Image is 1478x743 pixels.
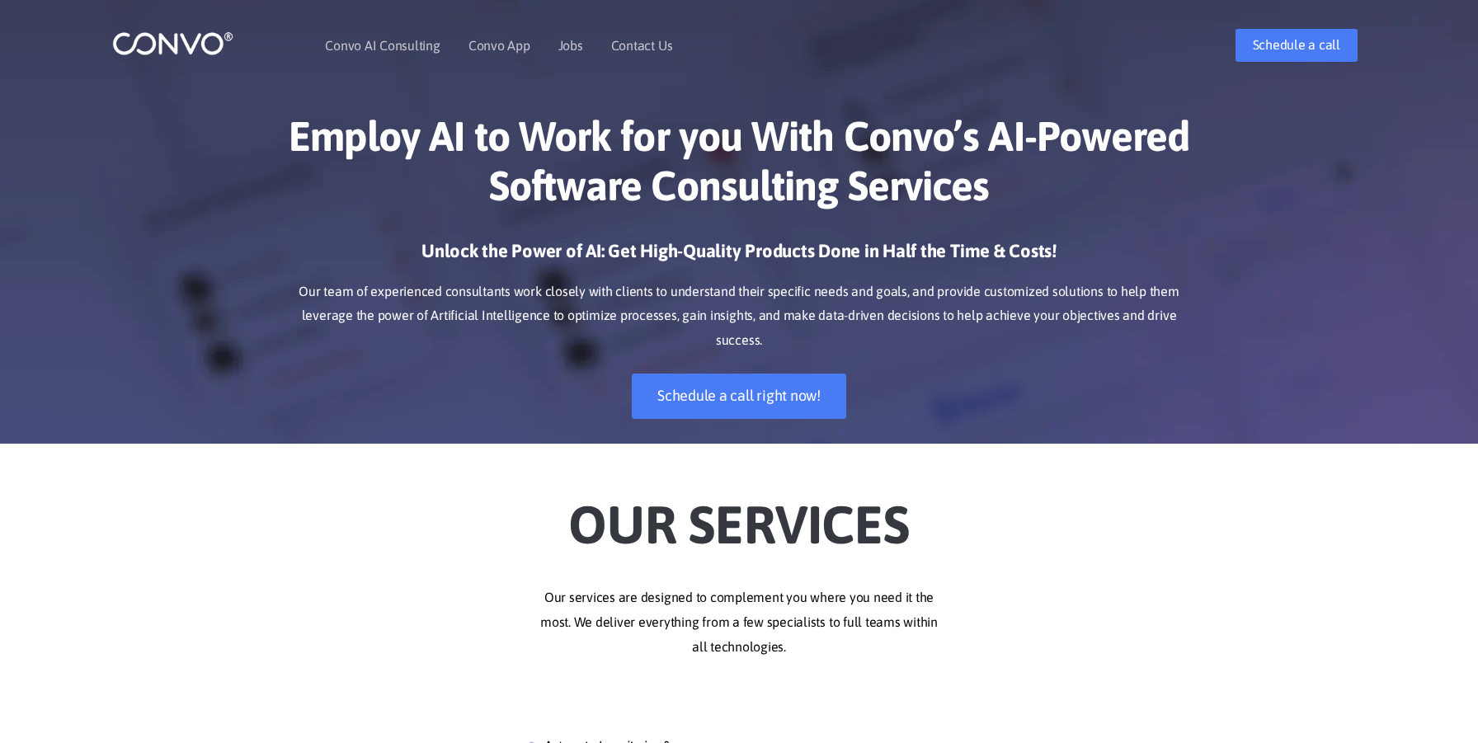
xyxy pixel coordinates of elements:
a: Convo App [468,39,530,52]
a: Contact Us [611,39,673,52]
p: Our services are designed to complement you where you need it the most. We deliver everything fro... [281,585,1197,660]
a: Schedule a call [1236,29,1358,62]
h3: Unlock the Power of AI: Get High-Quality Products Done in Half the Time & Costs! [281,239,1197,275]
img: logo_1.png [112,31,233,56]
a: Jobs [558,39,583,52]
h2: Our Services [281,468,1197,561]
a: Schedule a call right now! [632,374,846,419]
h1: Employ AI to Work for you With Convo’s AI-Powered Software Consulting Services [281,111,1197,223]
p: Our team of experienced consultants work closely with clients to understand their specific needs ... [281,280,1197,354]
a: Convo AI Consulting [325,39,440,52]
